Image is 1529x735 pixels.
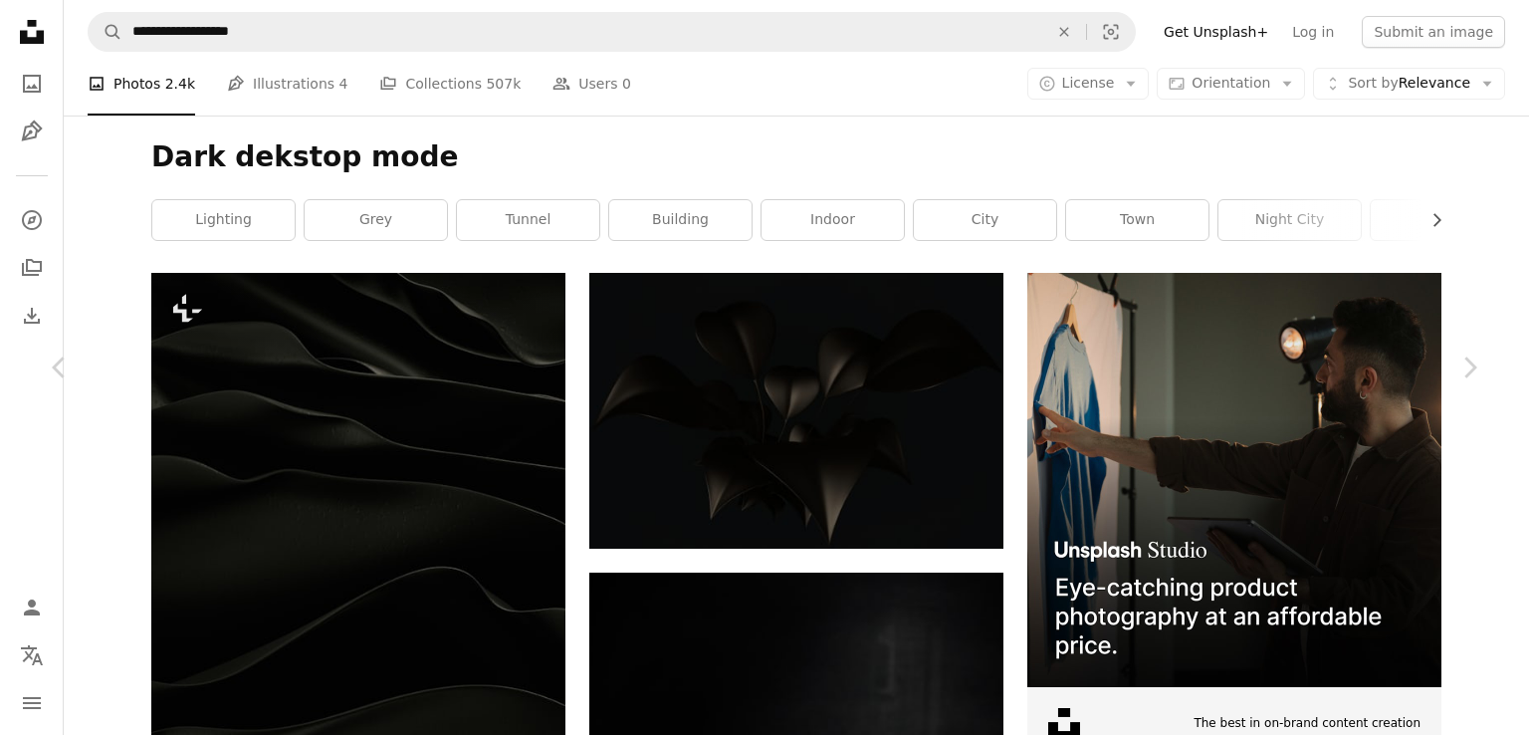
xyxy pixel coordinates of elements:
[1218,200,1361,240] a: night city
[457,200,599,240] a: tunnel
[1410,272,1529,463] a: Next
[1066,200,1208,240] a: town
[12,64,52,104] a: Photos
[622,73,631,95] span: 0
[486,73,521,95] span: 507k
[1192,75,1270,91] span: Orientation
[152,200,295,240] a: lighting
[1371,200,1513,240] a: 3d
[89,13,122,51] button: Search Unsplash
[1362,16,1505,48] button: Submit an image
[589,273,1003,549] img: a black background with a bunch of leaves
[12,200,52,240] a: Explore
[1194,715,1420,732] span: The best in on-brand content creation
[1042,13,1086,51] button: Clear
[1419,200,1441,240] button: scroll list to the right
[552,52,631,116] a: Users 0
[1027,68,1150,100] button: License
[151,139,1441,175] h1: Dark dekstop mode
[914,200,1056,240] a: city
[305,200,447,240] a: grey
[227,52,347,116] a: Illustrations 4
[88,12,1136,52] form: Find visuals sitewide
[12,588,52,627] a: Log in / Sign up
[1062,75,1115,91] span: License
[1027,273,1441,687] img: file-1715714098234-25b8b4e9d8faimage
[379,52,521,116] a: Collections 507k
[1152,16,1280,48] a: Get Unsplash+
[1280,16,1346,48] a: Log in
[12,112,52,151] a: Illustrations
[609,200,752,240] a: building
[589,401,1003,419] a: a black background with a bunch of leaves
[12,635,52,675] button: Language
[339,73,348,95] span: 4
[1348,75,1398,91] span: Sort by
[12,248,52,288] a: Collections
[1157,68,1305,100] button: Orientation
[762,200,904,240] a: indoor
[12,683,52,723] button: Menu
[1348,74,1470,94] span: Relevance
[1313,68,1505,100] button: Sort byRelevance
[151,574,565,592] a: a black and white photo of a desert
[1087,13,1135,51] button: Visual search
